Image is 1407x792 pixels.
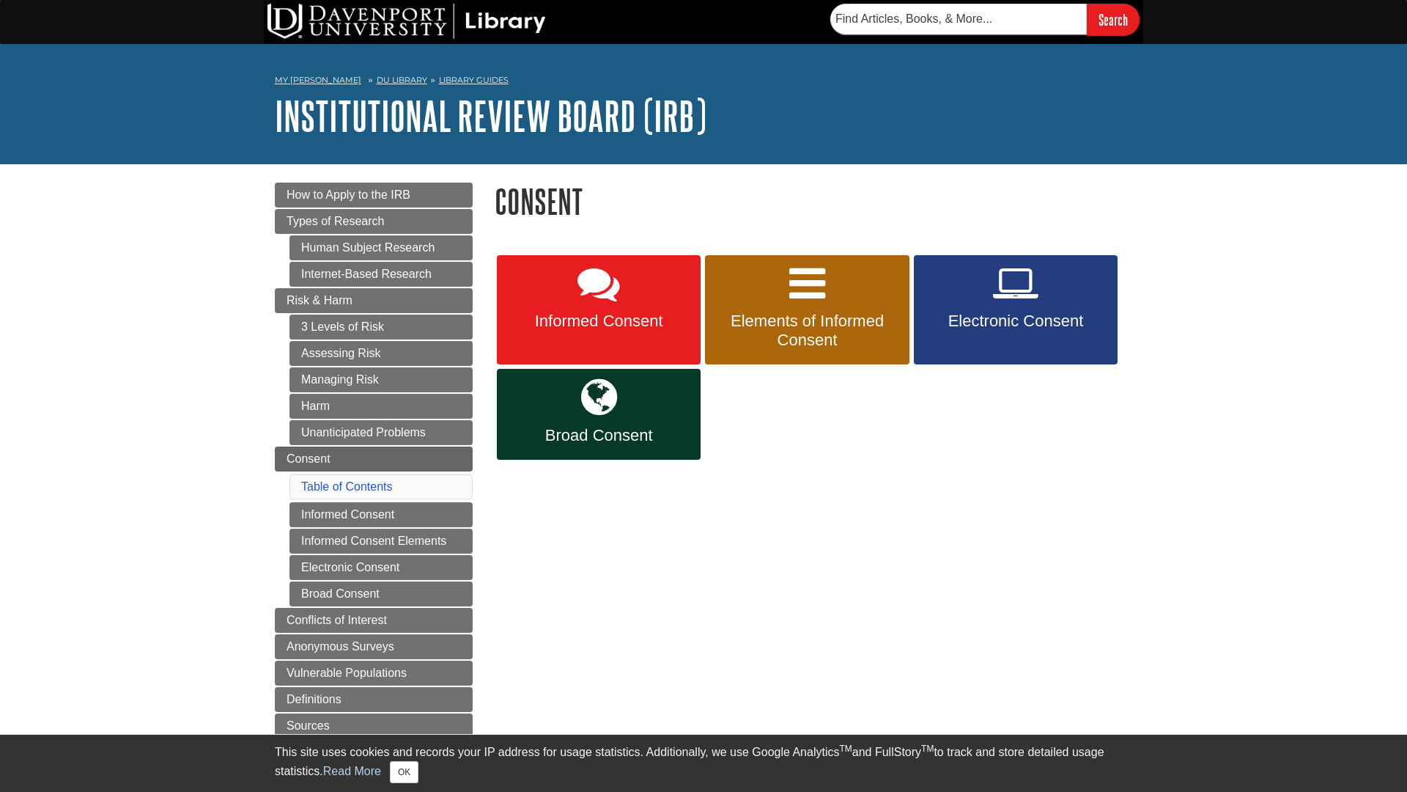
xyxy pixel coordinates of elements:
[830,4,1140,35] form: Searches DU Library's articles, books, and more
[275,687,473,712] a: Definitions
[275,608,473,633] a: Conflicts of Interest
[839,744,852,754] sup: TM
[275,634,473,659] a: Anonymous Surveys
[377,75,427,85] a: DU Library
[301,480,393,493] a: Table of Contents
[289,529,473,554] a: Informed Consent Elements
[289,394,473,419] a: Harm
[287,719,330,732] span: Sources
[275,209,473,234] a: Types of Research
[287,640,394,653] span: Anonymous Surveys
[287,188,410,201] span: How to Apply to the IRB
[323,765,381,777] a: Read More
[289,555,473,580] a: Electronic Consent
[287,614,387,626] span: Conflicts of Interest
[921,744,934,754] sup: TM
[287,667,407,679] span: Vulnerable Populations
[275,74,361,87] a: My [PERSON_NAME]
[289,235,473,260] a: Human Subject Research
[289,502,473,527] a: Informed Consent
[275,661,473,686] a: Vulnerable Populations
[914,255,1118,365] a: Electronic Consent
[390,761,418,783] button: Close
[705,255,909,365] a: Elements of Informed Consent
[508,312,690,331] span: Informed Consent
[287,215,384,227] span: Types of Research
[508,426,690,445] span: Broad Consent
[275,714,473,738] a: Sources
[289,315,473,340] a: 3 Levels of Risk
[287,452,330,465] span: Consent
[275,288,473,313] a: Risk & Harm
[1087,4,1140,35] input: Search
[275,93,706,139] a: Institutional Review Board (IRB)
[495,183,1132,220] h1: Consent
[289,367,473,392] a: Managing Risk
[287,294,352,307] span: Risk & Harm
[830,4,1087,34] input: Find Articles, Books, & More...
[267,4,546,39] img: DU Library
[275,70,1132,94] nav: breadcrumb
[275,183,473,738] div: Guide Page Menu
[289,341,473,366] a: Assessing Risk
[289,420,473,445] a: Unanticipated Problems
[289,262,473,287] a: Internet-Based Research
[287,693,341,705] span: Definitions
[275,744,1132,783] div: This site uses cookies and records your IP address for usage statistics. Additionally, we use Goo...
[289,582,473,606] a: Broad Consent
[925,312,1107,331] span: Electronic Consent
[497,369,701,460] a: Broad Consent
[439,75,509,85] a: Library Guides
[716,312,898,350] span: Elements of Informed Consent
[275,447,473,472] a: Consent
[497,255,701,365] a: Informed Consent
[275,183,473,208] a: How to Apply to the IRB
